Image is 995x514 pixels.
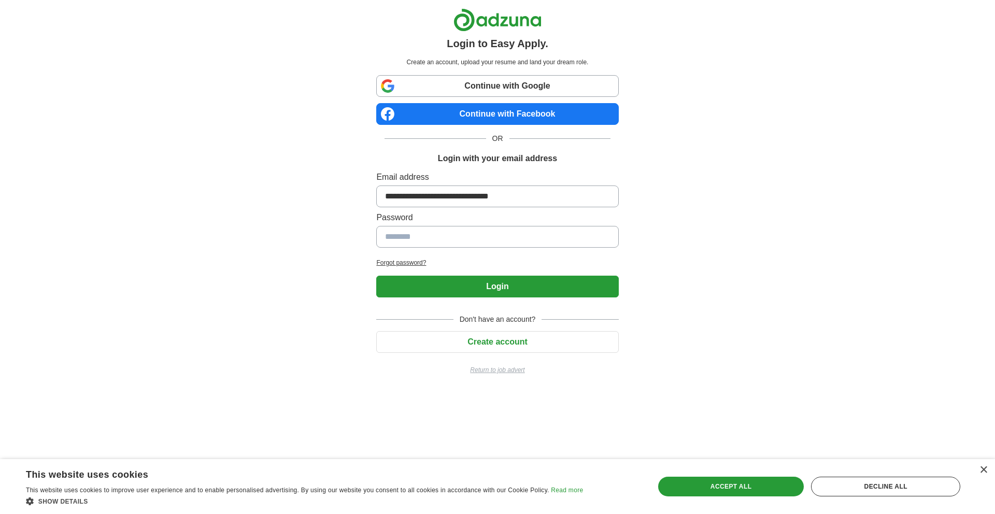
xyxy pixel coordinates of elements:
p: Create an account, upload your resume and land your dream role. [378,58,616,67]
a: Create account [376,337,618,346]
span: Don't have an account? [453,314,542,325]
button: Login [376,276,618,297]
span: OR [486,133,509,144]
div: This website uses cookies [26,465,557,481]
div: Accept all [658,477,804,496]
button: Create account [376,331,618,353]
h1: Login with your email address [438,152,557,165]
label: Email address [376,171,618,183]
a: Return to job advert [376,365,618,375]
div: Close [979,466,987,474]
span: This website uses cookies to improve user experience and to enable personalised advertising. By u... [26,487,549,494]
div: Show details [26,496,583,506]
a: Read more, opens a new window [551,487,583,494]
div: Decline all [811,477,960,496]
label: Password [376,211,618,224]
a: Continue with Facebook [376,103,618,125]
a: Continue with Google [376,75,618,97]
h1: Login to Easy Apply. [447,36,548,51]
a: Forgot password? [376,258,618,267]
span: Show details [38,498,88,505]
img: Adzuna logo [453,8,542,32]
